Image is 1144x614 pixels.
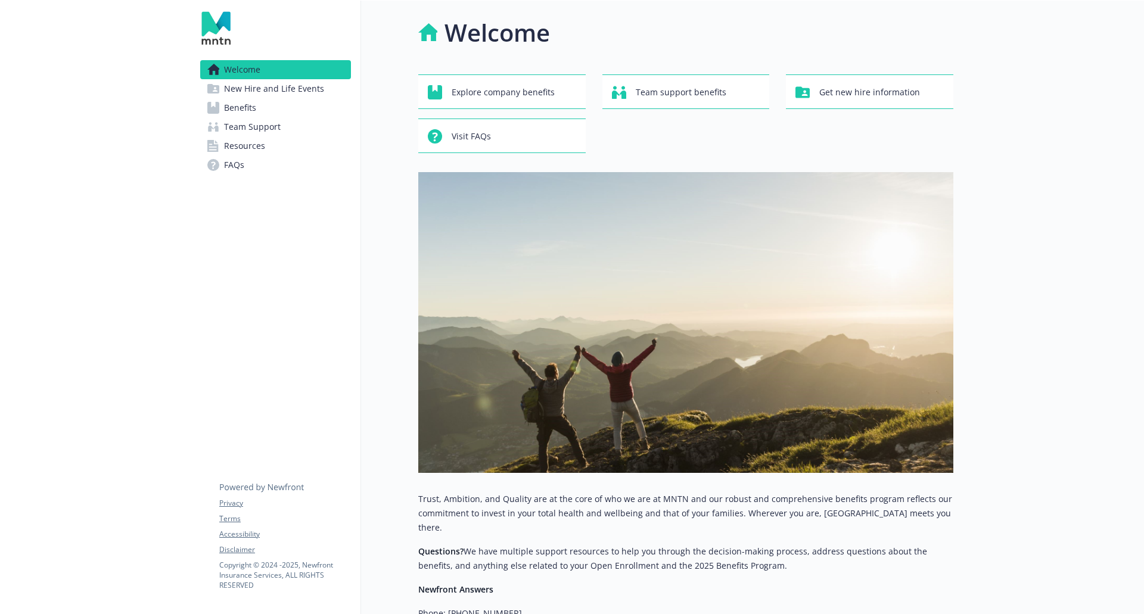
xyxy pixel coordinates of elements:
[418,544,953,573] p: We have multiple support resources to help you through the decision-making process, address quest...
[636,81,726,104] span: Team support benefits
[452,81,555,104] span: Explore company benefits
[418,172,953,473] img: overview page banner
[444,15,550,51] h1: Welcome
[224,155,244,174] span: FAQs
[200,155,351,174] a: FAQs
[418,546,464,557] strong: Questions?
[200,98,351,117] a: Benefits
[418,584,493,595] strong: Newfront Answers
[200,117,351,136] a: Team Support
[224,136,265,155] span: Resources
[219,544,350,555] a: Disclaimer
[219,498,350,509] a: Privacy
[200,60,351,79] a: Welcome
[224,98,256,117] span: Benefits
[200,79,351,98] a: New Hire and Life Events
[452,125,491,148] span: Visit FAQs
[224,60,260,79] span: Welcome
[219,529,350,540] a: Accessibility
[200,136,351,155] a: Resources
[602,74,770,109] button: Team support benefits
[418,119,586,153] button: Visit FAQs
[786,74,953,109] button: Get new hire information
[418,492,953,535] p: Trust, Ambition, and Quality are at the core of who we are at MNTN and our robust and comprehensi...
[219,513,350,524] a: Terms
[224,79,324,98] span: New Hire and Life Events
[224,117,281,136] span: Team Support
[418,74,586,109] button: Explore company benefits
[219,560,350,590] p: Copyright © 2024 - 2025 , Newfront Insurance Services, ALL RIGHTS RESERVED
[819,81,920,104] span: Get new hire information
